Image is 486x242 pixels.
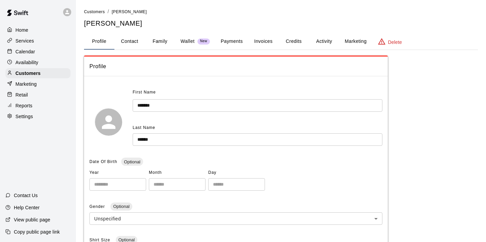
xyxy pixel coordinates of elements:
p: Contact Us [14,192,38,199]
a: Settings [5,111,71,122]
p: Customers [16,70,40,77]
a: Customers [5,68,71,78]
h5: [PERSON_NAME] [84,19,478,28]
p: Wallet [181,38,195,45]
p: Home [16,27,28,33]
span: New [197,39,210,44]
p: Settings [16,113,33,120]
nav: breadcrumb [84,8,478,16]
p: View public page [14,216,50,223]
a: Reports [5,101,71,111]
span: Year [89,167,146,178]
a: Home [5,25,71,35]
span: [PERSON_NAME] [112,9,147,14]
p: Marketing [16,81,37,87]
span: Day [208,167,265,178]
button: Profile [84,33,114,50]
p: Retail [16,91,28,98]
span: Profile [89,62,382,71]
button: Marketing [339,33,372,50]
div: basic tabs example [84,33,478,50]
a: Customers [84,9,105,14]
button: Payments [215,33,248,50]
span: Month [149,167,206,178]
a: Services [5,36,71,46]
span: First Name [133,87,156,98]
span: Last Name [133,125,155,130]
p: Calendar [16,48,35,55]
button: Activity [309,33,339,50]
p: Delete [388,39,402,46]
button: Credits [278,33,309,50]
li: / [108,8,109,15]
p: Help Center [14,204,39,211]
a: Calendar [5,47,71,57]
span: Gender [89,204,106,209]
button: Invoices [248,33,278,50]
p: Reports [16,102,32,109]
span: Optional [110,204,132,209]
div: Unspecified [89,212,382,225]
button: Family [145,33,175,50]
button: Contact [114,33,145,50]
a: Retail [5,90,71,100]
p: Availability [16,59,38,66]
a: Availability [5,57,71,68]
p: Copy public page link [14,228,60,235]
span: Optional [121,159,143,164]
span: Date Of Birth [89,159,117,164]
a: Marketing [5,79,71,89]
p: Services [16,37,34,44]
